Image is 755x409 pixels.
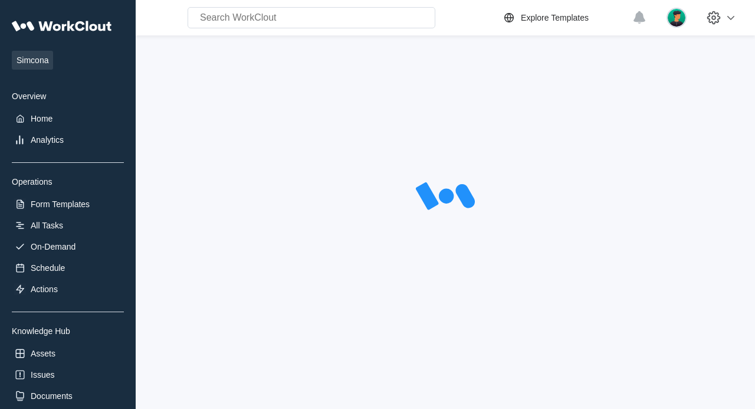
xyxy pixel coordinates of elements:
[31,284,58,294] div: Actions
[31,242,75,251] div: On-Demand
[12,91,124,101] div: Overview
[31,114,52,123] div: Home
[12,196,124,212] a: Form Templates
[12,260,124,276] a: Schedule
[188,7,435,28] input: Search WorkClout
[667,8,687,28] img: user.png
[12,51,53,70] span: Simcona
[502,11,626,25] a: Explore Templates
[12,281,124,297] a: Actions
[12,238,124,255] a: On-Demand
[12,110,124,127] a: Home
[31,349,55,358] div: Assets
[31,221,63,230] div: All Tasks
[12,177,124,186] div: Operations
[12,217,124,234] a: All Tasks
[12,132,124,148] a: Analytics
[12,388,124,404] a: Documents
[31,135,64,145] div: Analytics
[521,13,589,22] div: Explore Templates
[31,199,90,209] div: Form Templates
[12,326,124,336] div: Knowledge Hub
[12,345,124,362] a: Assets
[12,367,124,383] a: Issues
[31,263,65,273] div: Schedule
[31,370,54,379] div: Issues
